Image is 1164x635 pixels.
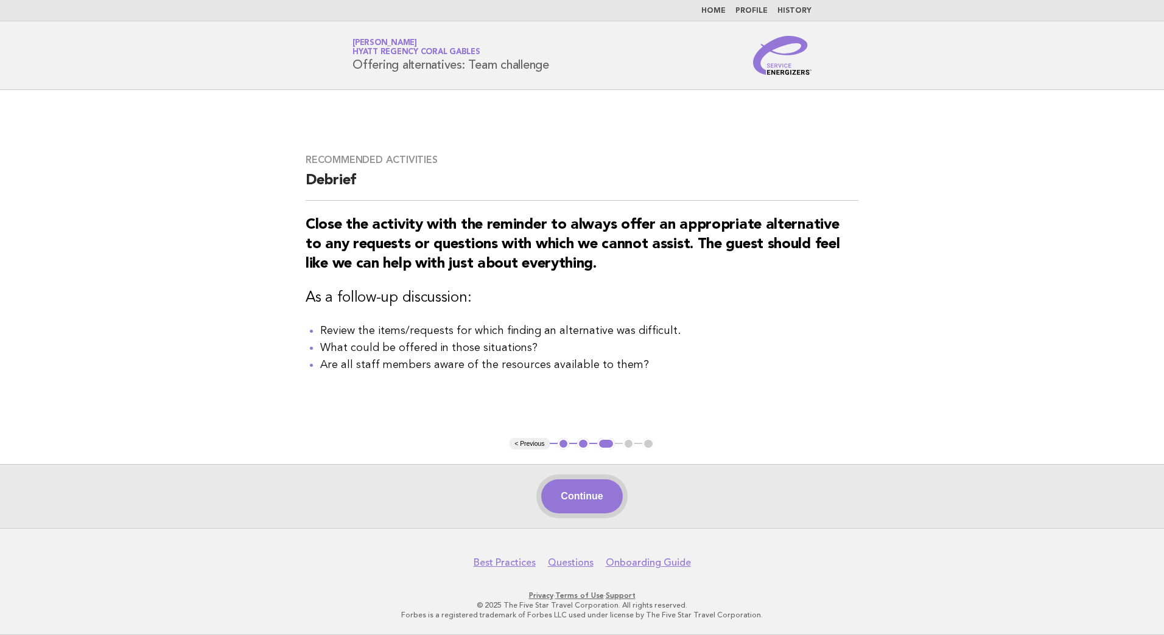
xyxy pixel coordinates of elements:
[510,438,549,450] button: < Previous
[548,557,594,569] a: Questions
[558,438,570,450] button: 1
[555,591,604,600] a: Terms of Use
[597,438,615,450] button: 3
[306,154,858,166] h3: Recommended activities
[777,7,812,15] a: History
[209,591,955,600] p: · ·
[320,356,858,373] li: Are all staff members aware of the resources available to them?
[320,339,858,356] li: What could be offered in those situations?
[606,557,691,569] a: Onboarding Guide
[474,557,536,569] a: Best Practices
[209,610,955,620] p: Forbes is a registered trademark of Forbes LLC used under license by The Five Star Travel Corpora...
[209,600,955,610] p: © 2025 The Five Star Travel Corporation. All rights reserved.
[606,591,636,600] a: Support
[306,171,858,201] h2: Debrief
[352,49,480,57] span: Hyatt Regency Coral Gables
[352,40,549,71] h1: Offering alternatives: Team challenge
[541,479,622,513] button: Continue
[306,288,858,308] h3: As a follow-up discussion:
[753,36,812,75] img: Service Energizers
[529,591,553,600] a: Privacy
[352,39,480,56] a: [PERSON_NAME]Hyatt Regency Coral Gables
[306,218,840,271] strong: Close the activity with the reminder to always offer an appropriate alternative to any requests o...
[577,438,589,450] button: 2
[701,7,726,15] a: Home
[320,322,858,339] li: Review the items/requests for which finding an alternative was difficult.
[735,7,768,15] a: Profile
